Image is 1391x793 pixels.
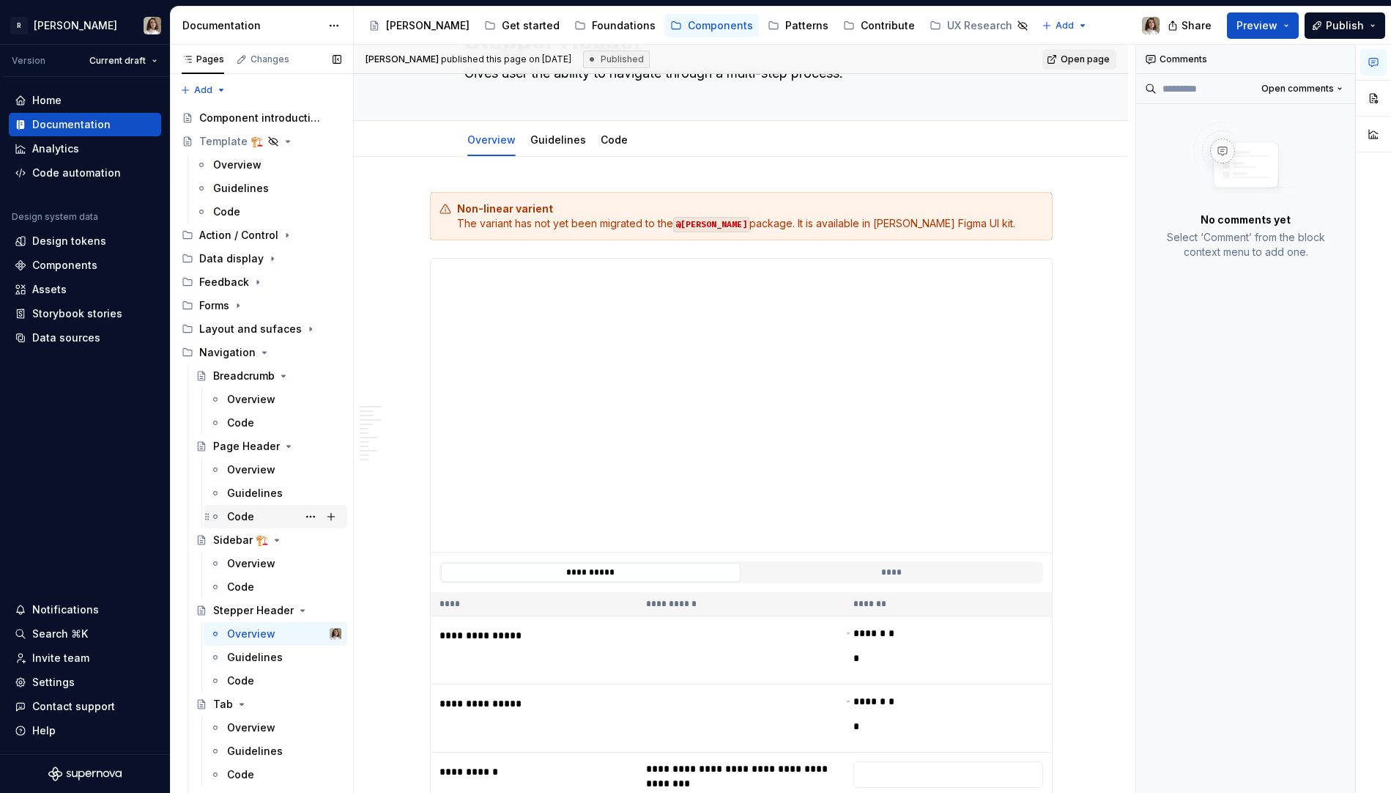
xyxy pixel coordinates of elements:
div: Invite team [32,651,89,665]
button: Add [1037,15,1092,36]
div: Overview [461,124,522,155]
div: Stepper Header [213,603,294,618]
span: Publish [1326,18,1364,33]
div: Documentation [182,18,321,33]
div: Navigation [176,341,347,364]
div: Components [688,18,753,33]
button: Notifications [9,598,161,622]
a: Overview [467,133,516,146]
div: Published [583,51,650,68]
div: Overview [227,720,275,735]
button: Publish [1305,12,1385,39]
button: Add [176,80,231,100]
a: Overview [204,552,347,575]
span: Add [1056,20,1074,32]
div: Code [227,580,254,594]
div: Forms [199,298,229,313]
div: Component introduction [199,111,320,125]
span: Open page [1061,54,1110,65]
div: Code [213,204,240,219]
span: Add [194,84,212,96]
div: Design system data [12,211,98,223]
div: Patterns [785,18,828,33]
button: Preview [1227,12,1299,39]
a: Documentation [9,113,161,136]
a: Design tokens [9,229,161,253]
a: Code [601,133,628,146]
div: Notifications [32,602,99,617]
div: Overview [227,627,275,641]
img: Sandrina pereira [330,628,341,640]
div: Feedback [176,270,347,294]
a: Guidelines [190,177,347,200]
div: UX Research [947,18,1012,33]
a: Components [664,14,759,37]
div: Search ⌘K [32,627,88,641]
div: [PERSON_NAME] [34,18,117,33]
button: Open comments [1255,78,1349,99]
div: Code [227,416,254,430]
a: Code [190,200,347,224]
a: Overview [204,458,347,482]
div: Action / Control [176,224,347,247]
div: Changes [251,54,289,65]
div: Forms [176,294,347,317]
a: Invite team [9,646,161,670]
div: Code [595,124,634,155]
a: Open page [1042,49,1116,70]
div: Overview [227,556,275,571]
div: Data sources [32,331,100,345]
div: Guidelines [227,650,283,665]
div: Overview [227,392,275,407]
a: Guidelines [204,739,347,763]
p: Select ‘Comment’ from the block context menu to add one. [1154,230,1338,259]
div: Contribute [861,18,915,33]
div: Code automation [32,166,121,180]
a: Guidelines [204,482,347,505]
a: Page Header [190,435,347,458]
a: Foundations [568,14,661,37]
a: Code [204,411,347,435]
div: Guidelines [524,124,592,155]
p: No comments yet [1201,213,1291,227]
strong: Non-linear varient [457,202,553,215]
div: Layout and sufaces [199,322,302,336]
div: Guidelines [213,181,269,196]
a: Components [9,254,161,277]
div: Page Header [213,439,280,454]
button: Contact support [9,695,161,718]
a: Code automation [9,161,161,185]
a: Overview [190,153,347,177]
a: Settings [9,671,161,694]
div: Documentation [32,117,111,132]
a: Sidebar 🏗️ [190,528,347,552]
div: Foundations [592,18,656,33]
span: [PERSON_NAME] [366,54,439,64]
a: Analytics [9,137,161,161]
div: Help [32,723,56,738]
a: Data sources [9,326,161,350]
a: Overview [204,388,347,411]
a: Guidelines [530,133,586,146]
div: Feedback [199,275,249,289]
div: The variant has not yet been migrated to the package. It is available in [PERSON_NAME] Figma UI kit. [457,202,1043,231]
span: Current draft [89,55,146,67]
a: Template 🏗️ [176,130,347,153]
a: Guidelines [204,646,347,669]
span: Preview [1236,18,1277,33]
a: Code [204,575,347,599]
div: Components [32,258,97,273]
div: Overview [213,158,261,172]
a: Home [9,89,161,112]
div: Navigation [199,345,256,360]
div: R [10,17,28,34]
a: UX Research [924,14,1034,37]
a: Storybook stories [9,302,161,325]
div: Settings [32,675,75,690]
div: Overview [227,462,275,477]
span: Open comments [1261,83,1334,95]
a: Breadcrumb [190,364,347,388]
span: published this page on [DATE] [366,54,571,65]
div: Action / Control [199,228,278,243]
a: OverviewSandrina pereira [204,622,347,646]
